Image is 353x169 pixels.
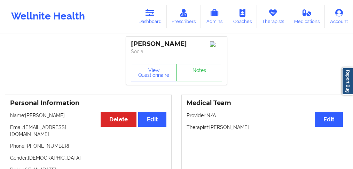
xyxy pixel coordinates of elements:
[167,5,201,28] a: Prescribers
[210,41,222,47] img: Image%2Fplaceholer-image.png
[131,40,222,48] div: [PERSON_NAME]
[10,143,166,150] p: Phone: [PHONE_NUMBER]
[342,67,353,95] a: Report Bug
[187,112,343,119] p: Provider: N/A
[187,124,343,131] p: Therapist: [PERSON_NAME]
[101,112,136,127] button: Delete
[187,99,343,107] h3: Medical Team
[325,5,353,28] a: Account
[176,64,222,81] a: Notes
[10,112,166,119] p: Name: [PERSON_NAME]
[201,5,228,28] a: Admins
[133,5,167,28] a: Dashboard
[138,112,166,127] button: Edit
[228,5,257,28] a: Coaches
[289,5,325,28] a: Medications
[10,124,166,138] p: Email: [EMAIL_ADDRESS][DOMAIN_NAME]
[10,99,166,107] h3: Personal Information
[315,112,343,127] button: Edit
[257,5,289,28] a: Therapists
[131,64,177,81] button: View Questionnaire
[131,48,222,55] p: Social
[10,154,166,161] p: Gender: [DEMOGRAPHIC_DATA]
